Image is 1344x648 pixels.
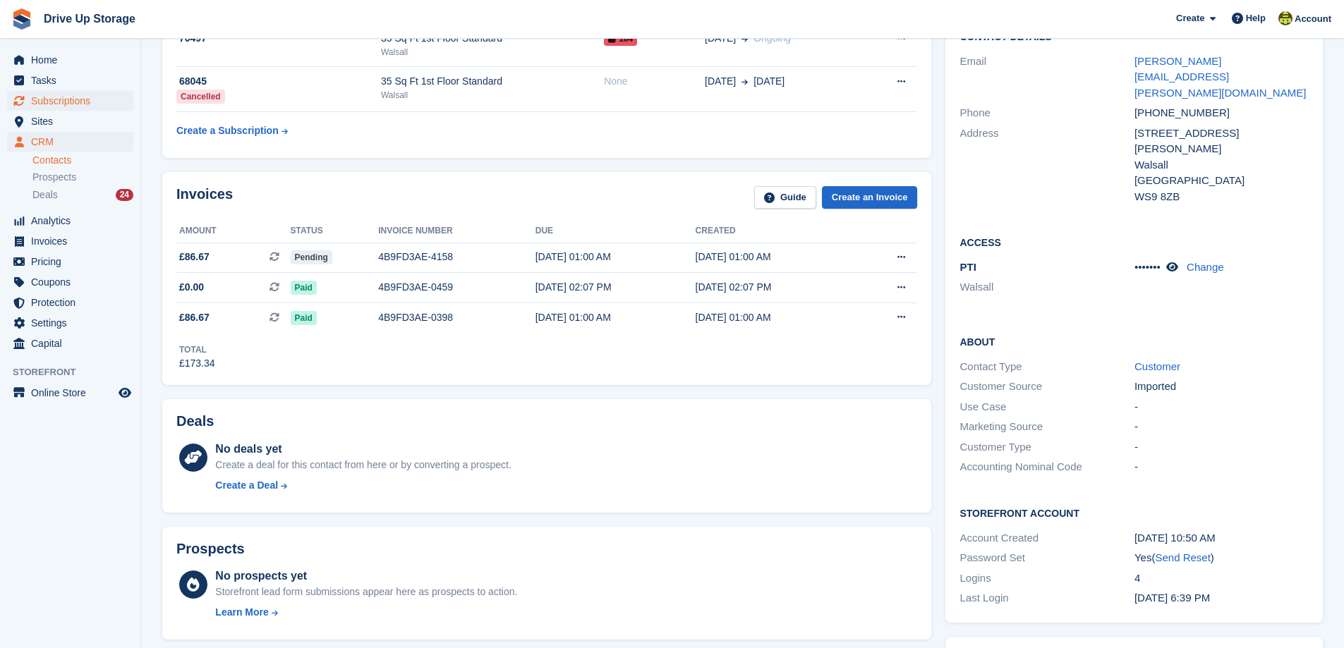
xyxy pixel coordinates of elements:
th: Created [696,220,856,243]
h2: Deals [176,413,214,429]
span: Account [1295,12,1331,26]
div: WS9 8ZB [1134,189,1309,205]
div: Walsall [381,89,604,102]
span: ••••••• [1134,261,1161,273]
div: Walsall [381,46,604,59]
a: Send Reset [1155,551,1210,563]
img: Lindsay Dawes [1278,11,1292,25]
th: Status [291,220,379,243]
div: Logins [959,570,1134,587]
div: Total [179,343,215,356]
div: [DATE] 01:00 AM [696,250,856,264]
span: Settings [31,313,116,333]
div: Create a Subscription [176,123,279,138]
div: [DATE] 02:07 PM [696,280,856,295]
span: Pending [291,250,332,264]
span: Subscriptions [31,91,116,111]
a: Contacts [32,154,133,167]
span: ( ) [1151,551,1213,563]
div: [PERSON_NAME] [1134,141,1309,157]
a: Create a Deal [215,478,511,493]
h2: Prospects [176,541,245,557]
a: menu [7,313,133,333]
img: stora-icon-8386f47178a22dfd0bd8f6a31ec36ba5ce8667c1dd55bd0f319d3a0aa187defe.svg [11,8,32,30]
span: [DATE] [753,74,785,89]
span: [DATE] [705,74,736,89]
span: Coupons [31,272,116,292]
span: Invoices [31,231,116,251]
a: menu [7,272,133,292]
span: Deals [32,188,58,202]
div: - [1134,439,1309,456]
span: Pricing [31,252,116,271]
div: No deals yet [215,441,511,458]
div: 4 [1134,570,1309,587]
span: Tasks [31,71,116,90]
th: Invoice number [378,220,535,243]
span: Capital [31,334,116,353]
th: Due [535,220,696,243]
div: Password Set [959,550,1134,566]
a: menu [7,211,133,231]
div: Cancelled [176,90,225,104]
div: [PHONE_NUMBER] [1134,105,1309,121]
div: Last Login [959,590,1134,606]
a: Learn More [215,605,517,620]
a: menu [7,252,133,271]
a: Create an Invoice [822,186,918,209]
a: Change [1187,261,1224,273]
span: Paid [291,281,317,295]
span: CRM [31,132,116,152]
div: Account Created [959,530,1134,546]
span: PTI [959,261,976,273]
div: Create a deal for this contact from here or by converting a prospect. [215,458,511,472]
a: Preview store [116,384,133,401]
a: Guide [754,186,816,209]
div: [STREET_ADDRESS] [1134,126,1309,142]
span: Create [1176,11,1204,25]
div: [GEOGRAPHIC_DATA] [1134,173,1309,189]
span: Sites [31,111,116,131]
a: menu [7,334,133,353]
a: Drive Up Storage [38,7,141,30]
a: menu [7,91,133,111]
span: 184 [604,32,637,46]
div: Customer Type [959,439,1134,456]
span: Prospects [32,171,76,184]
div: Contact Type [959,359,1134,375]
div: £173.34 [179,356,215,371]
div: 68045 [176,74,381,89]
div: [DATE] 01:00 AM [535,310,696,325]
span: Ongoing [753,32,791,44]
div: Walsall [1134,157,1309,173]
time: 2025-08-29 17:39:48 UTC [1134,592,1210,604]
div: 4B9FD3AE-0398 [378,310,535,325]
a: Create a Subscription [176,118,288,144]
a: menu [7,50,133,70]
span: Help [1246,11,1266,25]
span: Home [31,50,116,70]
a: menu [7,293,133,312]
h2: Access [959,235,1309,249]
a: Deals 24 [32,188,133,202]
span: £86.67 [179,310,210,325]
span: Online Store [31,383,116,403]
div: Storefront lead form submissions appear here as prospects to action. [215,585,517,599]
a: menu [7,231,133,251]
div: Learn More [215,605,268,620]
div: 35 Sq Ft 1st Floor Standard [381,31,604,46]
div: None [604,74,705,89]
div: [DATE] 01:00 AM [696,310,856,325]
a: [PERSON_NAME][EMAIL_ADDRESS][PERSON_NAME][DOMAIN_NAME] [1134,55,1306,99]
span: Paid [291,311,317,325]
span: Analytics [31,211,116,231]
span: Protection [31,293,116,312]
div: Accounting Nominal Code [959,459,1134,475]
li: Walsall [959,279,1134,295]
h2: About [959,334,1309,348]
a: menu [7,111,133,131]
div: 35 Sq Ft 1st Floor Standard [381,74,604,89]
h2: Invoices [176,186,233,209]
div: 4B9FD3AE-0459 [378,280,535,295]
a: menu [7,383,133,403]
